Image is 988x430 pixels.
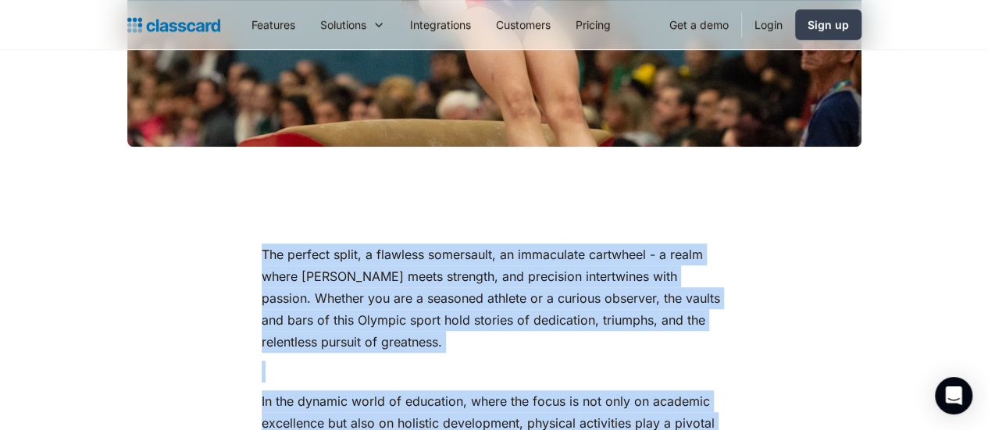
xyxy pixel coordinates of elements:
[398,7,483,42] a: Integrations
[563,7,623,42] a: Pricing
[742,7,795,42] a: Login
[308,7,398,42] div: Solutions
[935,377,972,414] div: Open Intercom Messenger
[808,16,849,33] div: Sign up
[127,14,220,36] a: home
[239,7,308,42] a: Features
[657,7,741,42] a: Get a demo
[483,7,563,42] a: Customers
[262,243,727,353] p: The perfect split, a flawless somersault, an immaculate cartwheel - a realm where [PERSON_NAME] m...
[320,16,366,33] div: Solutions
[262,361,727,382] p: ‍
[795,9,861,40] a: Sign up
